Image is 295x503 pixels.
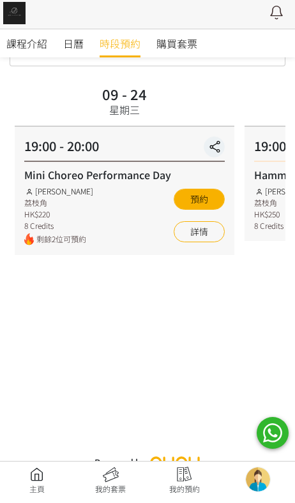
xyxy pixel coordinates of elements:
[63,39,84,54] span: 日曆
[100,39,140,54] span: 時段預約
[156,33,197,61] a: 購買套票
[156,39,197,54] span: 購買套票
[24,140,225,165] div: 19:00 - 20:00
[174,224,225,245] a: 詳情
[102,90,147,104] div: 09 - 24
[109,105,140,120] div: 星期三
[24,212,93,223] div: HK$220
[24,189,93,200] div: [PERSON_NAME]
[174,192,225,213] button: 預約
[36,237,93,249] span: 剩餘2位可預約
[24,223,93,235] div: 8 Credits
[6,33,47,61] a: 課程介紹
[24,200,93,212] div: 荔枝角
[63,33,84,61] a: 日曆
[6,39,47,54] span: 課程介紹
[24,237,34,249] img: fire.png
[24,170,225,186] div: Mini Choreo Performance Day
[100,33,140,61] a: 時段預約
